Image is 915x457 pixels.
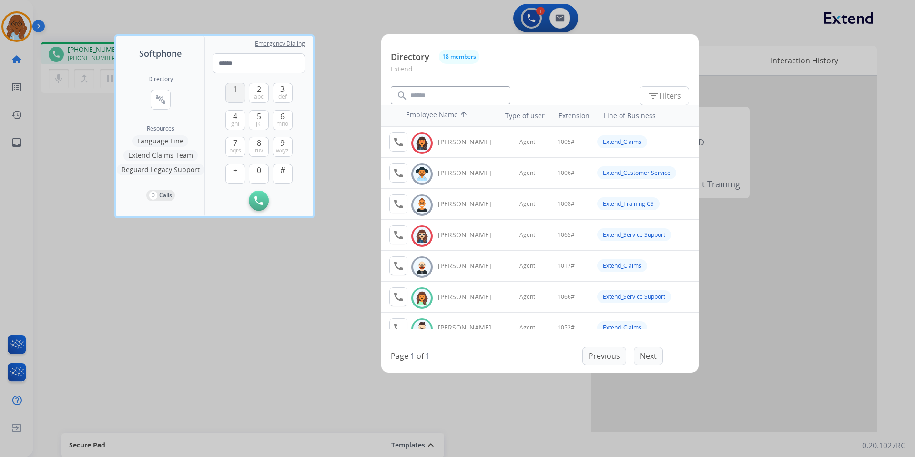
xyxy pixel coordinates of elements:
[393,167,404,179] mat-icon: call
[249,137,269,157] button: 8tuv
[393,322,404,334] mat-icon: call
[273,83,293,103] button: 3def
[597,166,676,179] div: Extend_Customer Service
[249,83,269,103] button: 2abc
[280,137,285,149] span: 9
[255,147,263,154] span: tuv
[229,147,241,154] span: pqrs
[393,198,404,210] mat-icon: call
[280,111,285,122] span: 6
[225,83,245,103] button: 1
[393,136,404,148] mat-icon: call
[415,167,429,182] img: avatar
[117,164,204,175] button: Reguard Legacy Support
[648,90,659,102] mat-icon: filter_list
[458,110,469,122] mat-icon: arrow_upward
[393,229,404,241] mat-icon: call
[249,110,269,130] button: 5jkl
[147,125,174,132] span: Resources
[554,106,594,125] th: Extension
[438,137,502,147] div: [PERSON_NAME]
[225,110,245,130] button: 4ghi
[278,93,287,101] span: def
[415,322,429,336] img: avatar
[519,200,535,208] span: Agent
[597,228,671,241] div: Extend_Service Support
[257,137,261,149] span: 8
[233,137,237,149] span: 7
[225,137,245,157] button: 7pqrs
[415,229,429,244] img: avatar
[148,75,173,83] h2: Directory
[558,138,575,146] span: 1005#
[391,350,408,362] p: Page
[492,106,549,125] th: Type of user
[391,51,429,63] p: Directory
[597,135,647,148] div: Extend_Claims
[249,164,269,184] button: 0
[155,94,166,105] mat-icon: connect_without_contact
[159,191,172,200] p: Calls
[273,164,293,184] button: #
[257,111,261,122] span: 5
[276,120,288,128] span: mno
[273,137,293,157] button: 9wxyz
[862,440,905,451] p: 0.20.1027RC
[519,293,535,301] span: Agent
[280,83,285,95] span: 3
[273,110,293,130] button: 6mno
[558,262,575,270] span: 1017#
[558,293,575,301] span: 1066#
[417,350,424,362] p: of
[558,200,575,208] span: 1008#
[519,138,535,146] span: Agent
[438,292,502,302] div: [PERSON_NAME]
[519,324,535,332] span: Agent
[438,323,502,333] div: [PERSON_NAME]
[146,190,175,201] button: 0Calls
[391,64,689,81] p: Extend
[439,50,479,64] button: 18 members
[276,147,289,154] span: wxyz
[640,86,689,105] button: Filters
[558,169,575,177] span: 1006#
[438,199,502,209] div: [PERSON_NAME]
[519,262,535,270] span: Agent
[558,231,575,239] span: 1065#
[415,260,429,274] img: avatar
[280,164,285,176] span: #
[233,164,237,176] span: +
[393,260,404,272] mat-icon: call
[225,164,245,184] button: +
[519,231,535,239] span: Agent
[415,198,429,213] img: avatar
[438,168,502,178] div: [PERSON_NAME]
[648,90,681,102] span: Filters
[599,106,694,125] th: Line of Business
[597,321,647,334] div: Extend_Claims
[396,90,408,102] mat-icon: search
[415,136,429,151] img: avatar
[597,197,660,210] div: Extend_Training CS
[254,196,263,205] img: call-button
[255,40,305,48] span: Emergency Dialing
[123,150,198,161] button: Extend Claims Team
[231,120,239,128] span: ghi
[438,230,502,240] div: [PERSON_NAME]
[257,164,261,176] span: 0
[438,261,502,271] div: [PERSON_NAME]
[519,169,535,177] span: Agent
[597,259,647,272] div: Extend_Claims
[257,83,261,95] span: 2
[132,135,188,147] button: Language Line
[233,111,237,122] span: 4
[558,324,575,332] span: 1052#
[597,290,671,303] div: Extend_Service Support
[401,105,487,126] th: Employee Name
[254,93,264,101] span: abc
[393,291,404,303] mat-icon: call
[139,47,182,60] span: Softphone
[256,120,262,128] span: jkl
[149,191,157,200] p: 0
[233,83,237,95] span: 1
